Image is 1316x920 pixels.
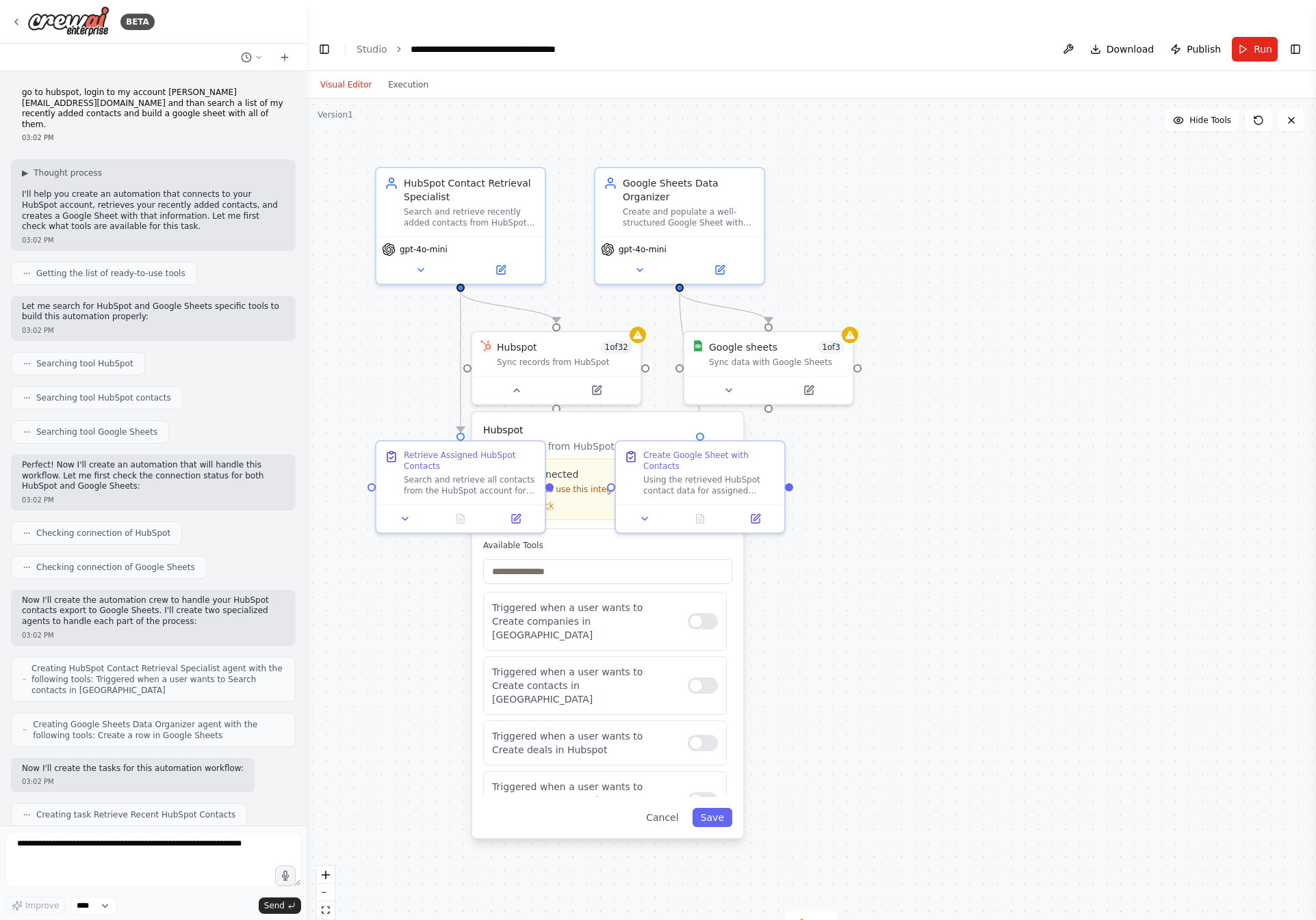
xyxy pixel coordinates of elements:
[492,729,677,757] p: Triggered when a user wants to Create deals in Hubspot
[673,291,775,323] g: Edge from 4e6f46a7-503b-49f1-894e-466793c16c67 to 81a07ea4-c07e-4b61-b026-f2498c292260
[357,42,556,56] nav: breadcrumb
[1107,42,1154,56] span: Download
[404,206,537,228] div: Search and retrieve recently added contacts from HubSpot account, focusing on gathering comprehen...
[315,40,334,59] button: Hide left sidebar
[31,663,284,696] span: Creating HubSpot Contact Retrieval Specialist agent with the following tools: Triggered when a us...
[454,291,467,432] g: Edge from e6353918-42c9-4e33-8655-838da7632b5b to 344dee6a-9cfc-4be8-9983-f1b6c080cc39
[615,440,786,534] div: Create Google Sheet with ContactsUsing the retrieved HubSpot contact data for assigned contacts, ...
[36,358,133,369] span: Searching tool HubSpot
[235,49,268,66] button: Switch to previous chat
[483,423,732,437] h3: Hubspot
[558,382,635,398] button: Open in side panel
[36,528,170,539] span: Checking connection of HubSpot
[274,49,296,66] button: Start a new chat
[375,167,546,285] div: HubSpot Contact Retrieval SpecialistSearch and retrieve recently added contacts from HubSpot acco...
[492,665,677,706] p: Triggered when a user wants to Create contacts in [GEOGRAPHIC_DATA]
[497,340,537,354] div: Hubspot
[22,325,285,336] div: 03:02 PM
[22,189,285,232] p: I'll help you create an automation that connects to your HubSpot account, retrieves your recently...
[27,6,109,37] img: Logo
[275,865,296,886] button: Click to speak your automation idea
[770,382,847,398] button: Open in side panel
[22,167,28,178] span: ▶
[22,167,102,178] button: ▶Thought process
[22,460,285,492] p: Perfect! Now I'll create an automation that will handle this workflow. Let me first check the con...
[643,450,776,472] div: Create Google Sheet with Contacts
[400,244,448,255] span: gpt-4o-mini
[619,244,667,255] span: gpt-4o-mini
[492,511,539,527] button: Open in side panel
[1165,37,1226,62] button: Publish
[404,176,537,204] div: HubSpot Contact Retrieval Specialist
[375,440,546,534] div: Retrieve Assigned HubSpot ContactsSearch and retrieve all contacts from the HubSpot account for [...
[1232,37,1278,62] button: Run
[623,176,756,204] div: Google Sheets Data Organizer
[22,301,285,323] p: Let me search for HubSpot and Google Sheets specific tools to build this automation properly:
[638,808,686,827] button: Cancel
[480,340,491,351] img: HubSpot
[380,77,437,93] button: Execution
[36,809,235,820] span: Creating task Retrieve Recent HubSpot Contacts
[357,44,387,55] a: Studio
[643,474,776,496] div: Using the retrieved HubSpot contact data for assigned contacts, create a new Google Sheet with a ...
[1286,40,1305,59] button: Show right sidebar
[693,340,704,351] img: Google Sheets
[483,540,732,551] label: Available Tools
[1165,109,1239,131] button: Hide Tools
[683,331,854,405] div: Google SheetsGoogle sheets1of3Sync data with Google Sheets
[36,427,157,437] span: Searching tool Google Sheets
[259,897,301,914] button: Send
[25,900,59,911] span: Improve
[492,484,648,495] p: Connect to use this integration
[492,780,677,821] p: Triggered when a user wants to Create engagements in [GEOGRAPHIC_DATA]
[454,291,563,323] g: Edge from e6353918-42c9-4e33-8655-838da7632b5b to 111c781a-573b-4a1f-8aa3-caa51eb2cbb0
[22,630,285,640] div: 03:02 PM
[671,511,730,527] button: No output available
[709,357,844,368] div: Sync data with Google Sheets
[1085,37,1160,62] button: Download
[317,884,335,902] button: zoom out
[404,450,537,472] div: Retrieve Assigned HubSpot Contacts
[22,87,285,130] p: go to hubspot, login to my account [PERSON_NAME][EMAIL_ADDRESS][DOMAIN_NAME] and than search a li...
[693,808,732,827] button: Save
[673,291,707,432] g: Edge from 4e6f46a7-503b-49f1-894e-466793c16c67 to 1623847d-e6e8-4b28-926b-d30d75f0b8f6
[623,206,756,228] div: Create and populate a well-structured Google Sheet with contact information, organizing data in c...
[497,357,632,368] div: Sync records from HubSpot
[120,14,155,30] div: BETA
[22,133,285,143] div: 03:02 PM
[462,262,539,278] button: Open in side panel
[594,167,765,285] div: Google Sheets Data OrganizerCreate and populate a well-structured Google Sheet with contact infor...
[36,392,171,403] span: Searching tool HubSpot contacts
[22,763,244,774] p: Now I'll create the tasks for this automation workflow:
[1187,42,1221,56] span: Publish
[732,511,779,527] button: Open in side panel
[317,866,335,884] button: zoom in
[264,900,285,911] span: Send
[709,340,777,354] div: Google sheets
[36,562,195,573] span: Checking connection of Google Sheets
[483,439,732,453] p: Sync records from HubSpot
[1254,42,1272,56] span: Run
[33,719,284,741] span: Creating Google Sheets Data Organizer agent with the following tools: Create a row in Google Sheets
[404,474,537,496] div: Search and retrieve all contacts from the HubSpot account for [PERSON_NAME][EMAIL_ADDRESS][DOMAIN...
[681,262,758,278] button: Open in side panel
[317,902,335,919] button: fit view
[1189,115,1231,126] span: Hide Tools
[432,511,490,527] button: No output available
[318,109,353,120] div: Version 1
[492,601,677,642] p: Triggered when a user wants to Create companies in [GEOGRAPHIC_DATA]
[22,235,285,245] div: 03:02 PM
[5,897,65,915] button: Improve
[312,77,380,93] button: Visual Editor
[36,268,185,279] span: Getting the list of ready-to-use tools
[818,340,844,354] span: Number of enabled actions
[601,340,633,354] span: Number of enabled actions
[22,595,285,627] p: Now I'll create the automation crew to handle your HubSpot contacts export to Google Sheets. I'll...
[22,776,244,787] div: 03:02 PM
[22,495,285,505] div: 03:02 PM
[471,331,642,405] div: HubSpotHubspot1of32Sync records from HubSpotHubspotSync records from HubSpotNot connectedConnect ...
[34,167,102,178] span: Thought process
